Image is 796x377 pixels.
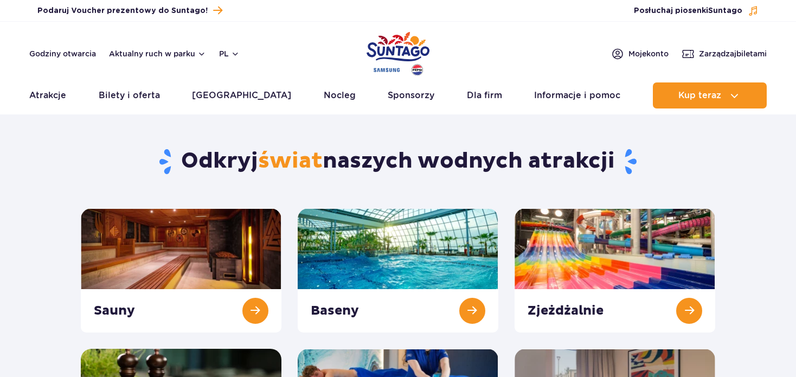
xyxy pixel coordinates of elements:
span: Podaruj Voucher prezentowy do Suntago! [37,5,208,16]
h1: Odkryj naszych wodnych atrakcji [81,148,716,176]
span: Kup teraz [678,91,721,100]
span: świat [258,148,323,175]
span: Moje konto [628,48,669,59]
a: Nocleg [324,82,356,108]
a: Park of Poland [367,27,429,77]
span: Posłuchaj piosenki [634,5,742,16]
a: Godziny otwarcia [29,48,96,59]
button: Aktualny ruch w parku [109,49,206,58]
a: Podaruj Voucher prezentowy do Suntago! [37,3,222,18]
a: [GEOGRAPHIC_DATA] [192,82,291,108]
a: Bilety i oferta [99,82,160,108]
button: pl [219,48,240,59]
a: Zarządzajbiletami [682,47,767,60]
a: Dla firm [467,82,502,108]
span: Zarządzaj biletami [699,48,767,59]
a: Mojekonto [611,47,669,60]
a: Atrakcje [29,82,66,108]
button: Kup teraz [653,82,767,108]
a: Sponsorzy [388,82,434,108]
a: Informacje i pomoc [534,82,620,108]
span: Suntago [708,7,742,15]
button: Posłuchaj piosenkiSuntago [634,5,759,16]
